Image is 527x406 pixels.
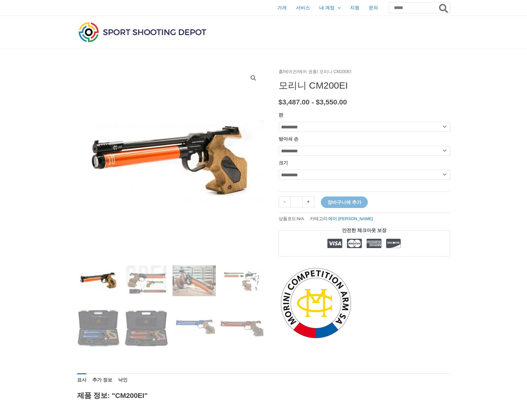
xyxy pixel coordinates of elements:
bdi: 3,487.00 [282,98,310,106]
nav: 이동 경로 [279,68,450,76]
img: 모리니 CM200EI - 이미지 6 [125,307,168,350]
a: + [303,196,314,207]
span: N/A [297,216,304,221]
a: Morini [279,266,353,340]
b: 제품 정보: "CM200EI [77,392,144,399]
font: $ [279,98,347,106]
bdi: 3,550.00 [316,98,347,106]
label: 크기 [279,160,288,165]
a: - [279,196,290,207]
img: 모리니 CM200EI - 이미지 8 [220,307,264,350]
a: 에어 [PERSON_NAME] [328,216,373,221]
a: 낙인 [118,373,127,387]
a: 묘사 [77,373,86,387]
img: 모리니 CM200EI - 이미지 5 [77,307,120,350]
label: 방아쇠 손 [279,136,298,141]
span: 상품코드: [279,215,304,223]
img: 모리니 CM200EI - 이미지 4 [220,259,264,302]
legend: 안전한 체크아웃 보장 [340,226,389,235]
span: $ [316,98,320,106]
button: 장바구니에 추가 [321,196,368,208]
b: " [144,392,148,399]
label: 판 [279,112,283,118]
a: 에어 권총 [298,69,317,74]
h1: 모리니 CM200EI [279,80,450,91]
input: 제품 수량 [290,196,303,207]
img: 스포츠 사격 창고 [77,21,208,44]
img: 모리니 CM200EI - 이미지 7 [173,307,216,350]
a: 에어건 [284,69,297,74]
img: 모리니 CM200EI - 이미지 2 [125,259,168,302]
img: CM200EI [77,259,120,302]
img: CM200EI [77,68,264,254]
span: - [312,98,314,106]
button: 검색 [438,2,450,13]
a: 추가 정보 [92,373,112,387]
a: 전체 화면 이미지 갤러리 보기 [248,72,259,84]
span: 카테고리: [310,215,373,223]
a: 홈 [279,69,283,74]
img: 모리니 CM200EI - 이미지 3 [173,259,216,302]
